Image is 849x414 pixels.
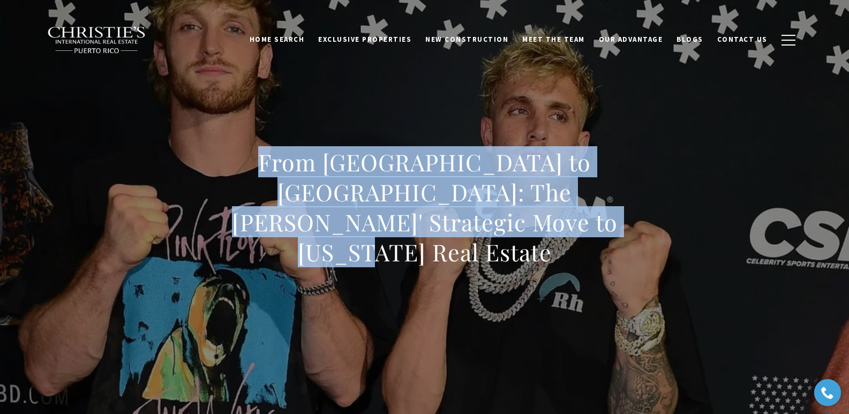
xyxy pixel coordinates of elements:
[677,35,703,44] span: Blogs
[515,29,592,50] a: Meet the Team
[243,29,312,50] a: Home Search
[425,35,508,44] span: New Construction
[670,29,710,50] a: Blogs
[717,35,768,44] span: Contact Us
[599,35,663,44] span: Our Advantage
[775,25,802,56] button: button
[47,26,147,54] img: Christie's International Real Estate black text logo
[189,147,661,267] h1: From [GEOGRAPHIC_DATA] to [GEOGRAPHIC_DATA]: The [PERSON_NAME]' Strategic Move to [US_STATE] Real...
[318,35,411,44] span: Exclusive Properties
[418,29,515,50] a: New Construction
[592,29,670,50] a: Our Advantage
[311,29,418,50] a: Exclusive Properties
